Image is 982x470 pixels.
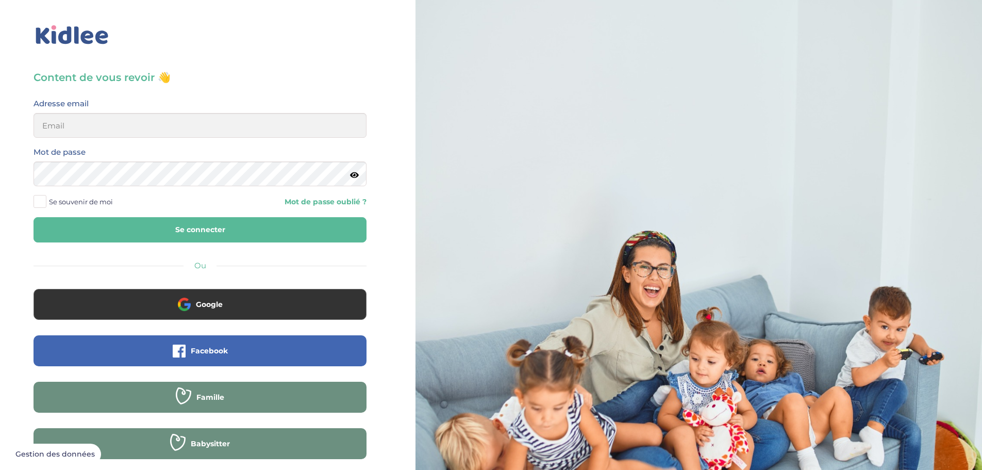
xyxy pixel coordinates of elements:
[34,399,367,409] a: Famille
[9,444,101,465] button: Gestion des données
[34,289,367,320] button: Google
[34,70,367,85] h3: Content de vous revoir 👋
[34,306,367,316] a: Google
[34,382,367,413] button: Famille
[173,345,186,358] img: facebook.png
[196,392,224,402] span: Famille
[15,450,95,459] span: Gestion des données
[34,145,86,159] label: Mot de passe
[191,346,228,356] span: Facebook
[196,299,223,310] span: Google
[208,197,367,207] a: Mot de passe oublié ?
[191,439,230,449] span: Babysitter
[34,23,111,47] img: logo_kidlee_bleu
[34,217,367,242] button: Se connecter
[49,195,113,208] span: Se souvenir de moi
[34,353,367,363] a: Facebook
[34,97,89,110] label: Adresse email
[34,335,367,366] button: Facebook
[34,446,367,456] a: Babysitter
[194,261,206,270] span: Ou
[178,298,191,311] img: google.png
[34,113,367,138] input: Email
[34,428,367,459] button: Babysitter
